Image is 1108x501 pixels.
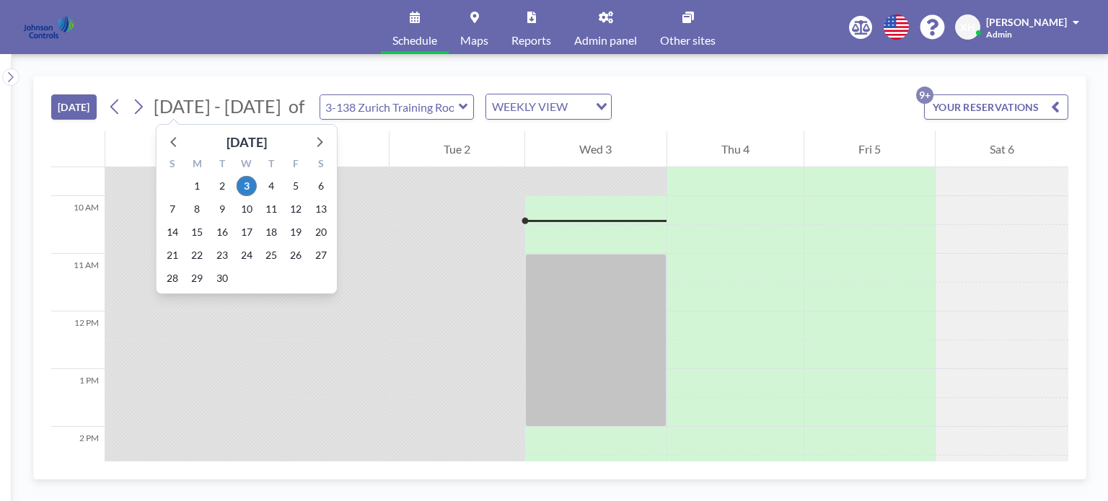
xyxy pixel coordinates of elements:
[460,35,488,46] span: Maps
[237,222,257,242] span: Wednesday, September 17, 2025
[212,199,232,219] span: Tuesday, September 9, 2025
[187,222,207,242] span: Monday, September 15, 2025
[289,95,304,118] span: of
[986,16,1067,28] span: [PERSON_NAME]
[311,245,331,265] span: Saturday, September 27, 2025
[162,268,183,288] span: Sunday, September 28, 2025
[916,87,933,104] p: 9+
[51,311,105,369] div: 12 PM
[51,196,105,254] div: 10 AM
[286,222,306,242] span: Friday, September 19, 2025
[286,245,306,265] span: Friday, September 26, 2025
[227,132,267,152] div: [DATE]
[283,156,308,174] div: F
[51,94,97,120] button: [DATE]
[154,95,281,117] span: [DATE] - [DATE]
[311,222,331,242] span: Saturday, September 20, 2025
[261,176,281,196] span: Thursday, September 4, 2025
[489,97,571,116] span: WEEKLY VIEW
[212,176,232,196] span: Tuesday, September 2, 2025
[320,95,459,119] input: 3-138 Zurich Training Room
[185,156,209,174] div: M
[234,156,259,174] div: W
[311,176,331,196] span: Saturday, September 6, 2025
[162,222,183,242] span: Sunday, September 14, 2025
[286,199,306,219] span: Friday, September 12, 2025
[660,35,716,46] span: Other sites
[261,199,281,219] span: Thursday, September 11, 2025
[237,199,257,219] span: Wednesday, September 10, 2025
[162,199,183,219] span: Sunday, September 7, 2025
[286,176,306,196] span: Friday, September 5, 2025
[924,94,1068,120] button: YOUR RESERVATIONS9+
[187,245,207,265] span: Monday, September 22, 2025
[311,199,331,219] span: Saturday, September 13, 2025
[237,176,257,196] span: Wednesday, September 3, 2025
[804,131,935,167] div: Fri 5
[525,131,666,167] div: Wed 3
[574,35,637,46] span: Admin panel
[237,245,257,265] span: Wednesday, September 24, 2025
[187,176,207,196] span: Monday, September 1, 2025
[105,131,247,167] div: Sun 31
[212,222,232,242] span: Tuesday, September 16, 2025
[261,222,281,242] span: Thursday, September 18, 2025
[160,156,185,174] div: S
[51,254,105,311] div: 11 AM
[51,427,105,484] div: 2 PM
[187,268,207,288] span: Monday, September 29, 2025
[960,21,975,34] span: XH
[392,35,437,46] span: Schedule
[511,35,551,46] span: Reports
[486,94,611,119] div: Search for option
[51,138,105,196] div: 9 AM
[261,245,281,265] span: Thursday, September 25, 2025
[23,13,74,42] img: organization-logo
[212,245,232,265] span: Tuesday, September 23, 2025
[309,156,333,174] div: S
[162,245,183,265] span: Sunday, September 21, 2025
[667,131,804,167] div: Thu 4
[986,29,1012,40] span: Admin
[212,268,232,288] span: Tuesday, September 30, 2025
[390,131,524,167] div: Tue 2
[51,369,105,427] div: 1 PM
[209,156,234,174] div: T
[187,199,207,219] span: Monday, September 8, 2025
[572,97,587,116] input: Search for option
[936,131,1068,167] div: Sat 6
[259,156,283,174] div: T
